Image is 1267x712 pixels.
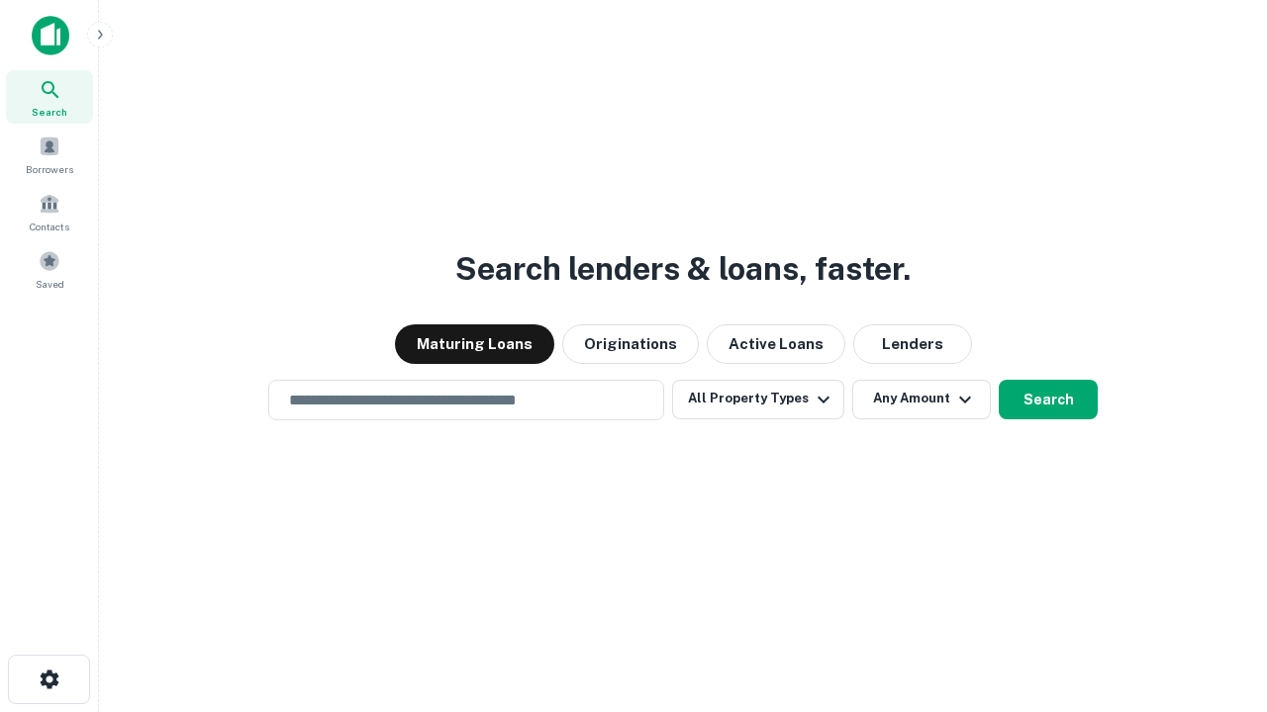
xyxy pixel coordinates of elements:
[1168,554,1267,649] iframe: Chat Widget
[395,324,554,364] button: Maturing Loans
[999,380,1098,419] button: Search
[707,324,845,364] button: Active Loans
[32,104,67,120] span: Search
[455,245,911,293] h3: Search lenders & loans, faster.
[562,324,699,364] button: Originations
[672,380,844,419] button: All Property Types
[852,380,991,419] button: Any Amount
[6,185,93,238] a: Contacts
[6,70,93,124] a: Search
[30,219,69,234] span: Contacts
[6,242,93,296] a: Saved
[26,161,73,177] span: Borrowers
[32,16,69,55] img: capitalize-icon.png
[6,128,93,181] a: Borrowers
[36,276,64,292] span: Saved
[853,324,972,364] button: Lenders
